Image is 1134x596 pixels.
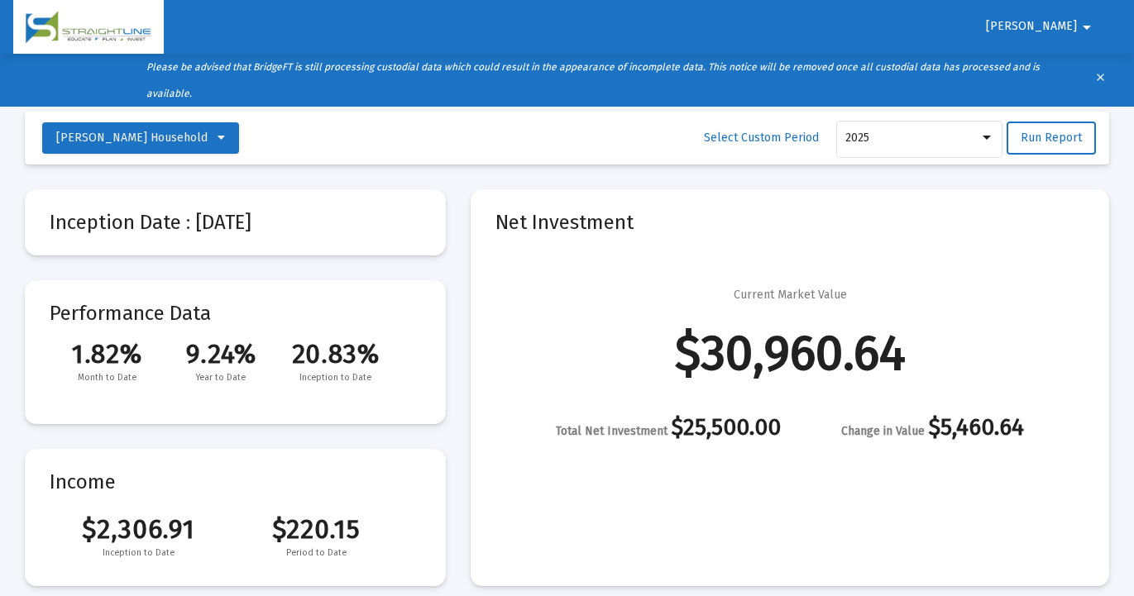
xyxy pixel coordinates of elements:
[42,122,239,154] button: [PERSON_NAME] Household
[50,305,421,386] mat-card-title: Performance Data
[50,370,164,386] span: Month to Date
[50,513,227,545] span: $2,306.91
[146,61,1040,99] i: Please be advised that BridgeFT is still processing custodial data which could result in the appe...
[1007,122,1096,155] button: Run Report
[1077,11,1097,44] mat-icon: arrow_drop_down
[734,287,847,303] div: Current Market Value
[675,345,906,361] div: $30,960.64
[164,370,278,386] span: Year to Date
[841,424,925,438] span: Change in Value
[704,131,819,145] span: Select Custom Period
[495,214,1084,231] mat-card-title: Net Investment
[279,338,393,370] span: 20.83%
[50,338,164,370] span: 1.82%
[1021,131,1082,145] span: Run Report
[556,424,667,438] span: Total Net Investment
[841,419,1024,440] div: $5,460.64
[50,214,421,231] mat-card-title: Inception Date : [DATE]
[966,10,1117,43] button: [PERSON_NAME]
[556,419,781,440] div: $25,500.00
[50,545,227,561] span: Inception to Date
[26,11,151,44] img: Dashboard
[845,131,869,145] span: 2025
[50,474,421,490] mat-card-title: Income
[227,545,405,561] span: Period to Date
[227,513,405,545] span: $220.15
[986,20,1077,34] span: [PERSON_NAME]
[56,131,208,145] span: [PERSON_NAME] Household
[164,338,278,370] span: 9.24%
[1094,68,1107,93] mat-icon: clear
[279,370,393,386] span: Inception to Date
